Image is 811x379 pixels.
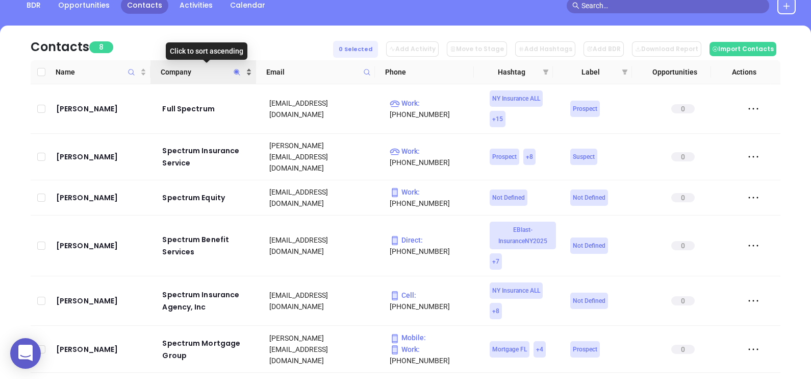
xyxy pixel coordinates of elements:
span: 0 [671,345,695,354]
span: Not Defined [573,240,605,251]
span: filter [541,64,551,80]
a: [PERSON_NAME] [56,151,148,163]
p: [PHONE_NUMBER] [390,186,476,209]
span: + 8 [492,305,499,317]
span: 0 [671,193,695,202]
p: [PHONE_NUMBER] [390,234,476,257]
span: Work : [390,147,420,155]
span: Not Defined [573,192,605,203]
a: [PERSON_NAME] [56,295,148,307]
button: Download Report [632,41,701,57]
span: 0 [671,152,695,161]
a: Spectrum Equity [162,192,255,204]
span: NY Insurance ALL [492,285,540,296]
span: filter [543,69,549,75]
div: Click to sort ascending [166,42,247,60]
th: Name [52,60,150,84]
a: Spectrum Insurance Service [162,145,255,169]
button: Import Contacts [709,42,776,56]
span: + 15 [492,113,503,125]
span: + 8 [526,151,533,162]
div: [EMAIL_ADDRESS][DOMAIN_NAME] [269,98,375,120]
span: Not Defined [492,192,525,203]
span: EBlast-InsuranceNY2025 [492,224,553,247]
a: [PERSON_NAME] [56,240,148,252]
p: [PHONE_NUMBER] [390,344,476,366]
a: [PERSON_NAME] [56,343,148,356]
span: 0 [671,104,695,113]
span: 0 [671,241,695,250]
th: Phone [375,60,474,84]
div: [EMAIL_ADDRESS][DOMAIN_NAME] [269,186,375,209]
div: [PERSON_NAME][EMAIL_ADDRESS][DOMAIN_NAME] [269,140,375,174]
p: [PHONE_NUMBER] [390,98,476,120]
button: Add BDR [584,41,624,57]
div: [PERSON_NAME][EMAIL_ADDRESS][DOMAIN_NAME] [269,333,375,366]
span: Work : [390,345,420,353]
span: Work : [390,188,420,196]
span: + 7 [492,256,499,267]
span: Name [56,66,138,78]
span: Suspect [573,151,595,162]
th: Actions [711,60,770,84]
a: Spectrum Mortgage Group [162,337,255,362]
a: [PERSON_NAME] [56,192,148,204]
span: filter [620,64,630,80]
a: Spectrum Benefit Services [162,233,255,258]
p: [PHONE_NUMBER] [390,146,476,168]
button: Add Hashtags [515,41,575,57]
span: Mobile : [390,334,426,342]
a: Full Spectrum [162,103,255,115]
span: Email [266,66,359,78]
span: Prospect [573,103,597,114]
span: Cell : [390,291,416,299]
div: 0 Selected [333,41,378,58]
span: Hashtag [484,66,539,78]
button: Add Activity [386,41,439,57]
span: 8 [89,41,113,53]
p: [PHONE_NUMBER] [390,290,476,312]
th: Opportunities [632,60,711,84]
span: NY Insurance ALL [492,93,540,104]
span: Prospect [573,344,597,355]
span: + 4 [536,344,543,355]
a: Spectrum Insurance Agency, Inc [162,289,255,313]
span: search [572,2,579,9]
button: Move to Stage [447,41,507,57]
div: [EMAIL_ADDRESS][DOMAIN_NAME] [269,234,375,257]
span: Company [161,66,244,78]
span: Prospect [492,151,517,162]
span: 0 [671,296,695,305]
div: [EMAIL_ADDRESS][DOMAIN_NAME] [269,290,375,312]
span: Direct : [390,236,423,244]
a: [PERSON_NAME] [56,103,148,115]
th: Company [150,60,256,84]
span: Work : [390,99,420,107]
div: Contacts [31,38,89,56]
span: Not Defined [573,295,605,306]
span: Mortgage FL [492,344,527,355]
span: filter [622,69,628,75]
span: Label [563,66,618,78]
